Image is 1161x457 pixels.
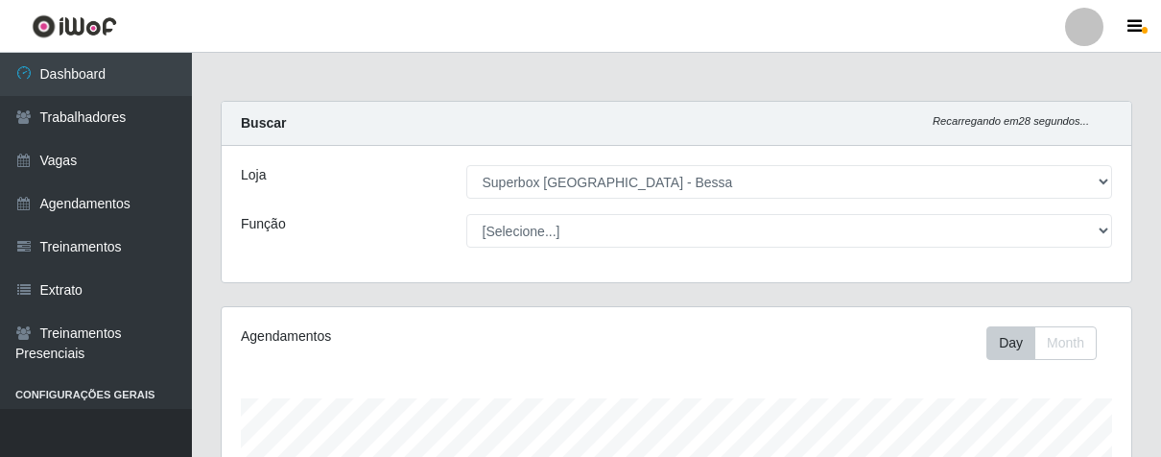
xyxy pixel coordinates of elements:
div: First group [986,326,1097,360]
img: CoreUI Logo [32,14,117,38]
strong: Buscar [241,115,286,131]
label: Função [241,214,286,234]
div: Toolbar with button groups [986,326,1112,360]
i: Recarregando em 28 segundos... [933,115,1089,127]
div: Agendamentos [241,326,587,347]
button: Month [1034,326,1097,360]
label: Loja [241,165,266,185]
button: Day [986,326,1035,360]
